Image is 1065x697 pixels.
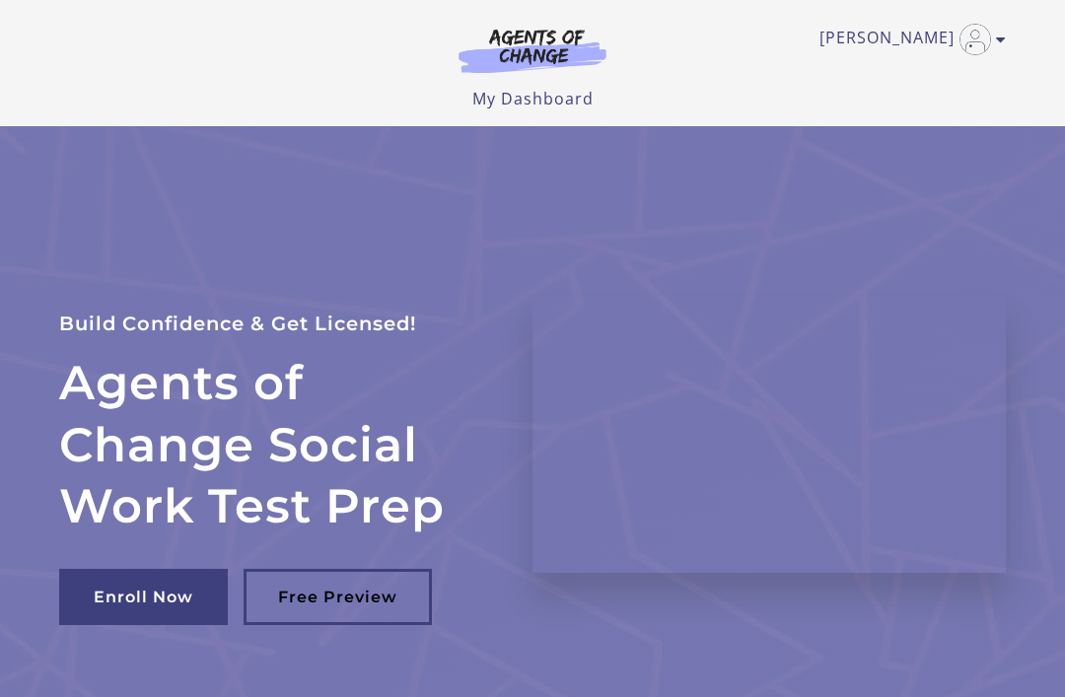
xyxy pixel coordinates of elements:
img: Agents of Change Logo [438,28,627,73]
a: Toggle menu [819,24,996,55]
a: My Dashboard [472,88,594,109]
h2: Agents of Change Social Work Test Prep [59,352,501,536]
p: Build Confidence & Get Licensed! [59,308,501,340]
a: Free Preview [244,569,432,625]
a: Enroll Now [59,569,228,625]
